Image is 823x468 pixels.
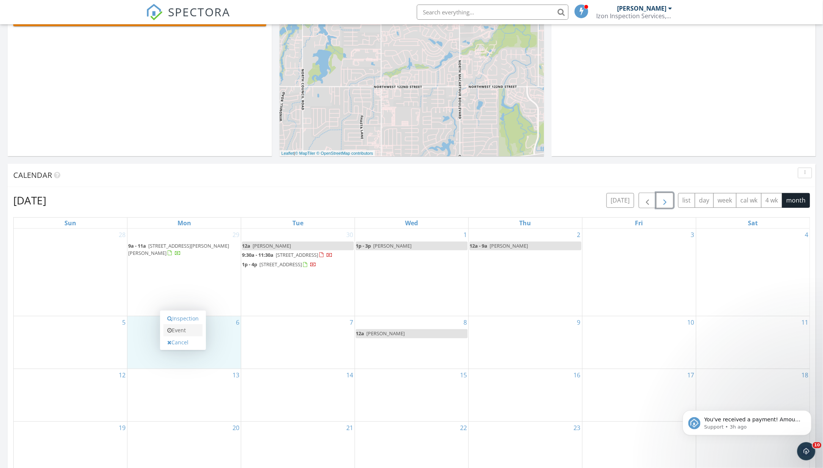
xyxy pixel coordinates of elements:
[470,242,487,249] span: 12a - 9a
[348,316,355,328] a: Go to October 7, 2025
[117,369,127,381] a: Go to October 12, 2025
[241,229,355,316] td: Go to September 30, 2025
[13,193,46,208] h2: [DATE]
[356,242,371,249] span: 1p - 3p
[242,261,316,268] a: 1p - 4p [STREET_ADDRESS]
[231,369,241,381] a: Go to October 13, 2025
[606,193,634,208] button: [DATE]
[146,10,230,26] a: SPECTORA
[163,313,203,325] a: Inspection
[280,150,375,157] div: |
[13,170,52,180] span: Calendar
[231,422,241,434] a: Go to October 20, 2025
[128,242,229,256] span: [STREET_ADDRESS][PERSON_NAME][PERSON_NAME]
[242,261,257,268] span: 1p - 4p
[596,12,672,20] div: Izon Inspection Services, LLC
[176,218,193,228] a: Monday
[366,330,405,337] span: [PERSON_NAME]
[782,193,810,208] button: month
[127,229,241,316] td: Go to September 29, 2025
[345,369,355,381] a: Go to October 14, 2025
[576,229,582,241] a: Go to October 2, 2025
[241,316,355,369] td: Go to October 7, 2025
[373,242,411,249] span: [PERSON_NAME]
[14,229,127,316] td: Go to September 28, 2025
[355,369,469,422] td: Go to October 15, 2025
[800,369,810,381] a: Go to October 18, 2025
[168,4,230,20] span: SPECTORA
[417,5,569,20] input: Search everything...
[127,369,241,422] td: Go to October 13, 2025
[14,316,127,369] td: Go to October 5, 2025
[797,442,815,460] iframe: Intercom live chat
[128,242,229,256] a: 9a - 11a [STREET_ADDRESS][PERSON_NAME][PERSON_NAME]
[576,316,582,328] a: Go to October 9, 2025
[695,193,714,208] button: day
[259,261,302,268] span: [STREET_ADDRESS]
[746,218,759,228] a: Saturday
[242,251,273,258] span: 9:30a - 11:30a
[241,369,355,422] td: Go to October 14, 2025
[163,324,203,336] a: Event
[127,316,241,369] td: Go to October 6, 2025
[678,193,695,208] button: list
[33,22,130,119] span: You've received a payment! Amount $615.00 Fee $17.21 Net $597.79 Transaction # pi_3SC2oUK7snlDGpR...
[686,369,696,381] a: Go to October 17, 2025
[242,260,354,269] a: 1p - 4p [STREET_ADDRESS]
[117,422,127,434] a: Go to October 19, 2025
[736,193,762,208] button: cal wk
[253,242,291,249] span: [PERSON_NAME]
[128,242,240,258] a: 9a - 11a [STREET_ADDRESS][PERSON_NAME][PERSON_NAME]
[671,394,823,448] iframe: Intercom notifications message
[696,316,810,369] td: Go to October 11, 2025
[656,193,674,208] button: Next month
[468,369,582,422] td: Go to October 16, 2025
[761,193,782,208] button: 4 wk
[686,316,696,328] a: Go to October 10, 2025
[490,242,528,249] span: [PERSON_NAME]
[146,4,163,20] img: The Best Home Inspection Software - Spectora
[291,218,305,228] a: Tuesday
[572,422,582,434] a: Go to October 23, 2025
[281,151,294,155] a: Leaflet
[696,369,810,422] td: Go to October 18, 2025
[234,316,241,328] a: Go to October 6, 2025
[163,336,203,349] a: Cancel
[242,251,333,258] a: 9:30a - 11:30a [STREET_ADDRESS]
[462,316,468,328] a: Go to October 8, 2025
[355,229,469,316] td: Go to October 1, 2025
[713,193,737,208] button: week
[468,229,582,316] td: Go to October 2, 2025
[468,316,582,369] td: Go to October 9, 2025
[617,5,666,12] div: [PERSON_NAME]
[128,242,146,249] span: 9a - 11a
[14,369,127,422] td: Go to October 12, 2025
[800,316,810,328] a: Go to October 11, 2025
[345,422,355,434] a: Go to October 21, 2025
[803,229,810,241] a: Go to October 4, 2025
[317,151,373,155] a: © OpenStreetMap contributors
[459,369,468,381] a: Go to October 15, 2025
[356,330,364,337] span: 12a
[121,316,127,328] a: Go to October 5, 2025
[242,242,250,249] span: 12a
[295,151,316,155] a: © MapTiler
[276,251,318,258] span: [STREET_ADDRESS]
[33,29,131,36] p: Message from Support, sent 3h ago
[345,229,355,241] a: Go to September 30, 2025
[518,218,533,228] a: Thursday
[582,369,696,422] td: Go to October 17, 2025
[231,229,241,241] a: Go to September 29, 2025
[117,229,127,241] a: Go to September 28, 2025
[572,369,582,381] a: Go to October 16, 2025
[355,316,469,369] td: Go to October 8, 2025
[582,229,696,316] td: Go to October 3, 2025
[634,218,645,228] a: Friday
[242,251,354,260] a: 9:30a - 11:30a [STREET_ADDRESS]
[639,193,657,208] button: Previous month
[689,229,696,241] a: Go to October 3, 2025
[462,229,468,241] a: Go to October 1, 2025
[813,442,821,448] span: 10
